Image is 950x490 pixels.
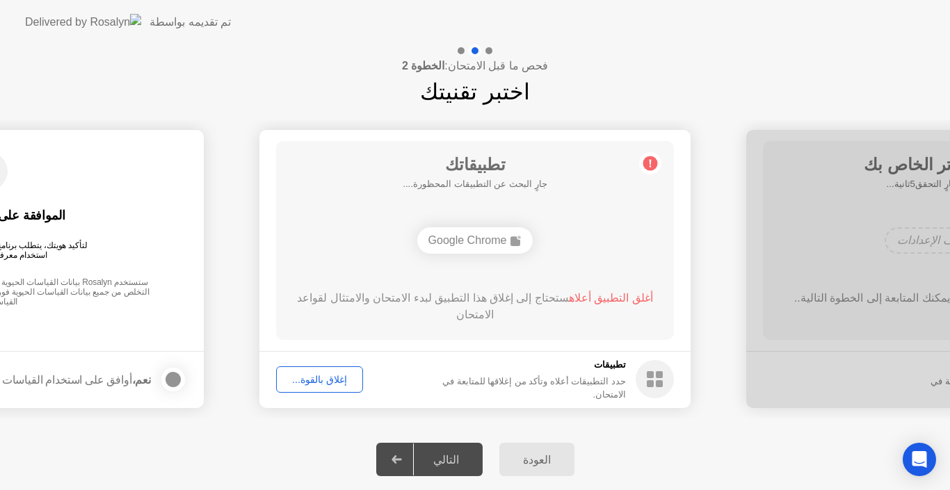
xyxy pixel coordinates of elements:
div: Open Intercom Messenger [903,443,936,476]
div: العودة [504,453,570,466]
h5: جارٍ البحث عن التطبيقات المحظورة.... [403,177,547,191]
div: حدد التطبيقات أعلاه وتأكد من إغلاقها للمتابعة في الامتحان. [415,375,626,401]
div: إغلاق بالقوة... [281,374,358,385]
button: إغلاق بالقوة... [276,366,363,393]
h4: فحص ما قبل الامتحان: [402,58,548,74]
div: التالي [414,453,478,466]
div: تم تقديمه بواسطة [150,14,231,31]
button: العودة [499,443,574,476]
b: الخطوة 2 [402,60,444,72]
button: التالي [376,443,483,476]
h1: اختبر تقنيتك [420,75,530,108]
div: Google Chrome [417,227,533,254]
h1: تطبيقاتك [403,152,547,177]
img: Delivered by Rosalyn [25,14,141,30]
strong: نعم، [132,374,151,386]
div: ستحتاج إلى إغلاق هذا التطبيق لبدء الامتحان والامتثال لقواعد الامتحان [296,290,654,323]
span: أغلق التطبيق أعلاه [569,292,653,304]
h5: تطبيقات [415,358,626,372]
